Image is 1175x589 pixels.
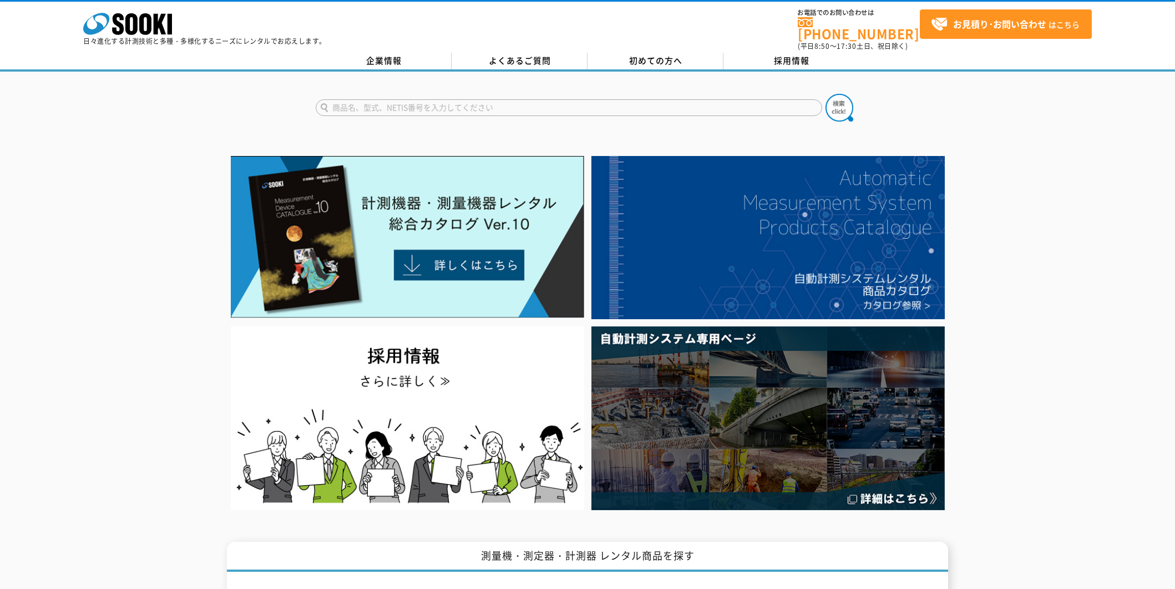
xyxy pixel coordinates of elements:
p: 日々進化する計測技術と多種・多様化するニーズにレンタルでお応えします。 [83,38,326,44]
img: 自動計測システムカタログ [591,156,945,319]
span: (平日 ～ 土日、祝日除く) [798,41,908,51]
span: 初めての方へ [629,54,682,67]
a: 初めての方へ [587,53,723,69]
a: [PHONE_NUMBER] [798,17,920,40]
a: よくあるご質問 [452,53,587,69]
a: 企業情報 [316,53,452,69]
strong: お見積り･お問い合わせ [953,17,1046,31]
img: Catalog Ver10 [231,156,584,318]
a: お見積り･お問い合わせはこちら [920,9,1092,39]
img: SOOKI recruit [231,326,584,510]
span: はこちら [931,16,1080,33]
span: お電話でのお問い合わせは [798,9,920,16]
a: 採用情報 [723,53,859,69]
input: 商品名、型式、NETIS番号を入力してください [316,99,822,116]
span: 17:30 [837,41,857,51]
span: 8:50 [814,41,830,51]
img: btn_search.png [825,94,853,122]
img: 自動計測システム専用ページ [591,326,945,510]
h1: 測量機・測定器・計測器 レンタル商品を探す [227,542,948,572]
